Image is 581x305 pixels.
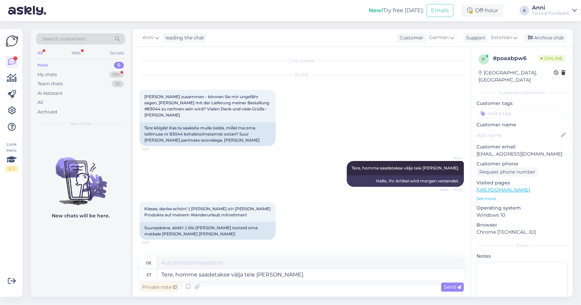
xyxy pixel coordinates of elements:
[37,99,43,106] div: All
[538,55,565,62] span: Online
[477,121,567,128] p: Customer name
[477,243,567,249] div: Extra
[532,5,569,11] div: Anni
[477,212,567,219] p: Windows 10
[426,4,453,17] button: Emails
[109,71,124,78] div: 99+
[477,131,560,139] input: Add name
[140,283,180,292] div: Private note
[5,166,18,172] div: 2 / 3
[36,49,44,57] div: All
[109,49,125,57] div: Socials
[477,150,567,158] p: [EMAIL_ADDRESS][DOMAIN_NAME]
[369,6,424,15] div: Try free [DATE]:
[477,167,538,177] div: Request phone number
[352,165,459,171] span: Tere, homme saadetakse välja teie [PERSON_NAME].
[477,253,567,260] p: Notes
[369,7,383,14] b: New!
[163,34,204,41] div: leading the chat
[482,57,485,62] span: p
[70,121,92,127] span: New chats
[493,54,538,62] div: # poaabpw6
[140,122,276,146] div: Tere kõigile! Kas te saaksite mulle öelda, millal ma oma tellimuse nr 83044 kohaletoimetamist oot...
[477,143,567,150] p: Customer email
[532,5,577,16] a: AnniTactical Foodpack
[477,160,567,167] p: Customer phone
[144,206,272,217] span: Klasse, danke schön! :) [PERSON_NAME] ich [PERSON_NAME] Produkte auf meinem Wanderurlaub mitnehmen!
[477,204,567,212] p: Operating system
[397,34,423,41] div: Customer
[52,212,110,219] p: New chats will be here.
[524,33,567,42] div: Archive chat
[477,196,567,202] p: See more ...
[477,90,567,96] div: Customer information
[140,72,464,78] div: [DATE]
[142,146,167,151] span: 12:21
[112,80,124,87] div: 30
[520,6,529,15] div: A
[70,49,82,57] div: Web
[477,221,567,229] p: Browser
[140,58,464,64] div: Chat started
[37,90,63,97] div: AI Assistant
[37,62,48,69] div: New
[142,240,167,245] span: 13:32
[532,11,569,16] div: Tactical Foodpack
[429,34,449,41] span: German
[114,62,124,69] div: 0
[477,187,530,193] a: [URL][DOMAIN_NAME]
[477,229,567,236] p: Chrome [TECHNICAL_ID]
[479,69,554,84] div: [GEOGRAPHIC_DATA], [GEOGRAPHIC_DATA]
[37,109,57,115] div: Archived
[5,35,18,48] img: Askly Logo
[347,175,464,187] div: Hallo, Ihr Artikel wird morgen versendet.
[147,269,151,281] div: et
[491,34,512,41] span: Estonian
[146,257,152,269] div: de
[144,94,270,118] span: [PERSON_NAME] zusammen - können Sie mir ungefähr sagen, [PERSON_NAME] mit der Lieferung meiner Be...
[463,34,485,41] div: Support
[37,80,63,87] div: Team chats
[444,284,461,290] span: Send
[143,34,154,41] span: Anni
[5,141,18,172] div: Look Here
[140,222,276,240] div: Suurepärane, aitäh! :) Siis [PERSON_NAME] tooteid oma matkale [PERSON_NAME] [PERSON_NAME]!
[42,35,85,42] span: Search customers
[477,108,567,119] input: Add a tag
[436,156,462,161] span: Anni
[477,100,567,107] p: Customer tags
[477,179,567,186] p: Visited pages
[462,4,503,17] div: Off-hour
[37,71,57,78] div: My chats
[436,187,462,192] span: Seen ✓ 13:24
[31,145,131,206] img: No chats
